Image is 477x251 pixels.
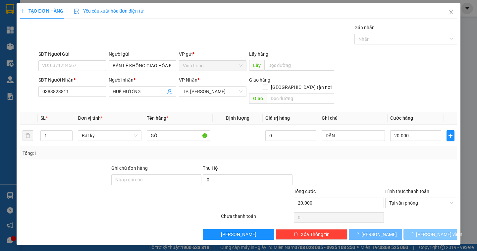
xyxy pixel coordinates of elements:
[319,112,388,125] th: Ghi chú
[20,9,25,13] span: plus
[265,115,290,121] span: Giá trị hàng
[109,76,176,84] div: Người nhận
[74,8,144,14] span: Yêu cầu xuất hóa đơn điện tử
[349,229,402,240] button: [PERSON_NAME]
[403,229,457,240] button: [PERSON_NAME] và In
[82,131,137,141] span: Bất kỳ
[447,130,454,141] button: plus
[38,76,106,84] div: SĐT Người Nhận
[276,229,347,240] button: deleteXóa Thông tin
[442,3,460,22] button: Close
[179,50,246,58] div: VP gửi
[20,8,63,14] span: TẠO ĐƠN HÀNG
[38,50,106,58] div: SĐT Người Gửi
[264,60,334,71] input: Dọc đường
[293,232,298,237] span: delete
[78,115,103,121] span: Đơn vị tính
[361,231,397,238] span: [PERSON_NAME]
[249,60,264,71] span: Lấy
[220,213,293,224] div: Chưa thanh toán
[354,232,361,236] span: loading
[389,198,453,208] span: Tại văn phòng
[111,165,148,171] label: Ghi chú đơn hàng
[203,229,275,240] button: [PERSON_NAME]
[268,84,334,91] span: [GEOGRAPHIC_DATA] tận nơi
[385,189,429,194] label: Hình thức thanh toán
[354,25,375,30] label: Gán nhãn
[294,189,316,194] span: Tổng cước
[267,93,334,104] input: Dọc đường
[409,232,416,236] span: loading
[249,51,268,57] span: Lấy hàng
[23,130,33,141] button: delete
[249,93,267,104] span: Giao
[23,150,185,157] div: Tổng: 1
[301,231,330,238] span: Xóa Thông tin
[109,50,176,58] div: Người gửi
[111,174,201,185] input: Ghi chú đơn hàng
[167,89,172,94] span: user-add
[40,115,46,121] span: SL
[179,77,197,83] span: VP Nhận
[147,130,210,141] input: VD: Bàn, Ghế
[147,115,168,121] span: Tên hàng
[74,9,79,14] img: icon
[203,165,218,171] span: Thu Hộ
[226,115,249,121] span: Định lượng
[183,61,242,71] span: Vĩnh Long
[416,231,462,238] span: [PERSON_NAME] và In
[265,130,316,141] input: 0
[449,10,454,15] span: close
[249,77,270,83] span: Giao hàng
[390,115,413,121] span: Cước hàng
[221,231,256,238] span: [PERSON_NAME]
[447,133,454,138] span: plus
[322,130,385,141] input: Ghi Chú
[183,87,242,96] span: TP. Hồ Chí Minh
